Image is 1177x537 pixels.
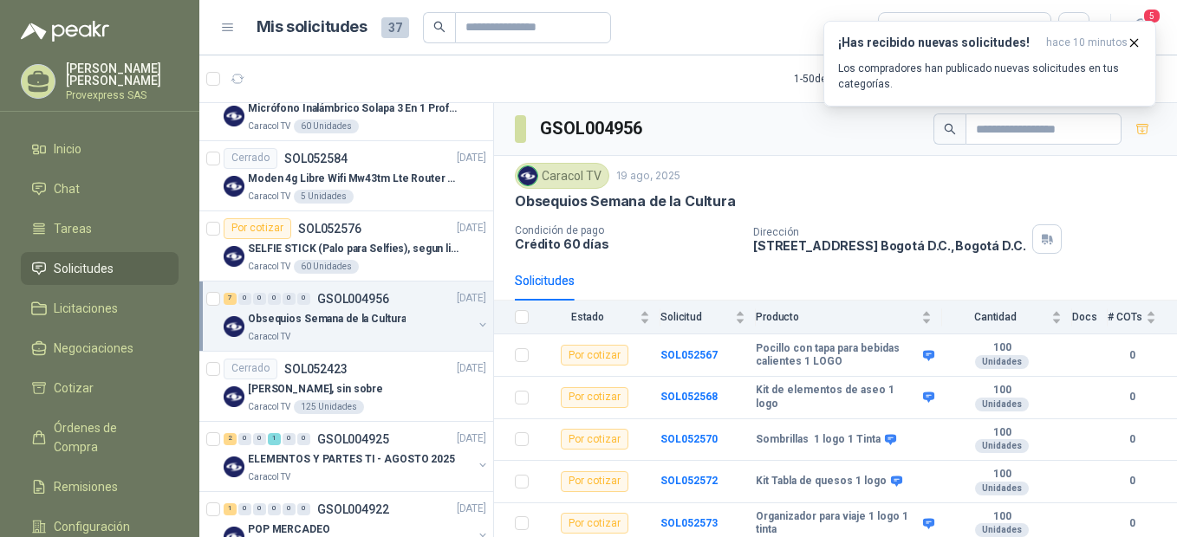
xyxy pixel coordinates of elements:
b: 0 [1108,389,1156,405]
th: Estado [539,301,660,334]
div: Por cotizar [561,471,628,492]
p: [DATE] [457,290,486,307]
span: search [433,21,445,33]
b: 0 [1108,347,1156,364]
p: [DATE] [457,501,486,517]
b: Sombrillas 1 logo 1 Tinta [756,433,881,447]
b: 0 [1108,515,1156,532]
span: Chat [54,179,80,198]
p: Moden 4g Libre Wifi Mw43tm Lte Router Móvil Internet 5ghz [248,171,464,187]
img: Logo peakr [21,21,109,42]
a: Solicitudes [21,252,179,285]
div: 0 [253,503,266,515]
b: Pocillo con tapa para bebidas calientes 1 LOGO [756,342,919,369]
p: Dirección [753,226,1025,238]
h3: ¡Has recibido nuevas solicitudes! [838,36,1039,50]
a: SOL052570 [660,433,718,445]
p: [DATE] [457,150,486,166]
a: Por cotizarSOL052576[DATE] Company LogoSELFIE STICK (Palo para Selfies), segun link adjuntoCaraco... [199,211,493,281]
div: 0 [297,433,310,445]
span: Licitaciones [54,299,118,318]
b: 100 [942,384,1062,398]
a: 7 0 0 0 0 0 GSOL004956[DATE] Company LogoObsequios Semana de la CulturaCaracol TV [224,288,490,344]
div: 0 [283,503,296,515]
p: [PERSON_NAME], sin sobre [248,381,383,398]
a: Tareas [21,212,179,245]
div: Cerrado [224,359,277,379]
span: Negociaciones [54,339,133,358]
span: Remisiones [54,477,118,496]
p: Crédito 60 días [515,236,739,251]
img: Company Logo [224,176,244,197]
span: hace 10 minutos [1046,36,1128,50]
b: Kit Tabla de quesos 1 logo [756,475,887,488]
a: Cotizar [21,372,179,404]
span: Solicitud [660,311,732,323]
th: Cantidad [942,301,1072,334]
a: Chat [21,172,179,205]
div: Por cotizar [561,513,628,534]
p: Obsequios Semana de la Cultura [248,311,406,327]
span: # COTs [1108,311,1142,323]
div: 125 Unidades [294,400,364,414]
div: Unidades [975,523,1029,537]
img: Company Logo [224,106,244,126]
img: Company Logo [224,246,244,267]
p: Condición de pago [515,224,739,236]
div: 0 [297,503,310,515]
div: 0 [253,293,266,305]
b: SOL052567 [660,349,718,361]
a: Inicio [21,133,179,165]
p: SELFIE STICK (Palo para Selfies), segun link adjunto [248,241,464,257]
p: 19 ago, 2025 [616,168,680,184]
div: 0 [238,293,251,305]
b: Organizador para viaje 1 logo 1 tinta [756,510,919,537]
p: Provexpress SAS [66,90,179,100]
h1: Mis solicitudes [257,15,367,40]
p: [DATE] [457,360,486,377]
a: Órdenes de Compra [21,411,179,463]
img: Company Logo [224,386,244,407]
a: CerradoSOL052584[DATE] Company LogoModen 4g Libre Wifi Mw43tm Lte Router Móvil Internet 5ghzCarac... [199,141,493,211]
img: Company Logo [224,456,244,477]
span: 37 [381,17,409,38]
span: Cotizar [54,378,94,398]
b: 100 [942,510,1062,524]
div: 0 [253,433,266,445]
div: 0 [238,503,251,515]
p: [DATE] [457,430,486,447]
span: Configuración [54,517,130,536]
a: SOL052573 [660,517,718,529]
p: Caracol TV [248,330,290,344]
div: 0 [283,293,296,305]
span: Tareas [54,219,92,238]
span: Estado [539,311,636,323]
span: Producto [756,311,918,323]
div: 1 [224,503,237,515]
p: SOL052584 [284,152,348,165]
div: 7 [224,293,237,305]
span: 5 [1142,8,1161,24]
th: Producto [756,301,942,334]
a: SOL052568 [660,391,718,403]
a: Remisiones [21,470,179,503]
p: [DATE] [457,220,486,236]
p: Obsequios Semana de la Cultura [515,192,736,210]
p: SOL052423 [284,363,348,375]
a: Negociaciones [21,332,179,365]
div: 0 [283,433,296,445]
div: 0 [238,433,251,445]
div: Unidades [975,482,1029,495]
p: Caracol TV [248,190,290,204]
img: Company Logo [224,316,244,337]
span: Solicitudes [54,259,114,278]
div: Unidades [975,355,1029,369]
div: 0 [268,293,281,305]
p: [STREET_ADDRESS] Bogotá D.C. , Bogotá D.C. [753,238,1025,253]
p: Caracol TV [248,400,290,414]
div: 60 Unidades [294,120,359,133]
div: Todas [889,18,926,37]
b: Kit de elementos de aseo 1 logo [756,384,919,411]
